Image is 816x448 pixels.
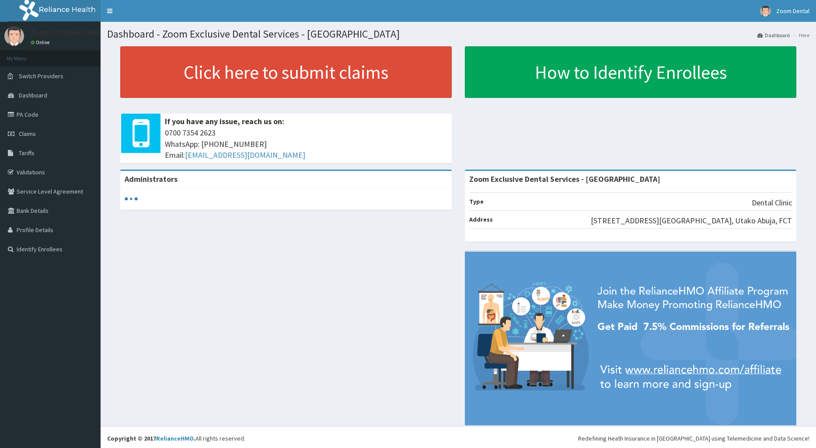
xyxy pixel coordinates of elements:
[107,434,195,442] strong: Copyright © 2017 .
[469,198,484,205] b: Type
[156,434,194,442] a: RelianceHMO
[165,116,284,126] b: If you have any issue, reach us on:
[752,197,792,208] p: Dental Clinic
[120,46,452,98] a: Click here to submit claims
[791,31,809,39] li: Here
[760,6,771,17] img: User Image
[776,7,809,15] span: Zoom Dental
[107,28,809,40] h1: Dashboard - Zoom Exclusive Dental Services - [GEOGRAPHIC_DATA]
[4,26,24,46] img: User Image
[165,127,447,161] span: 0700 7354 2623 WhatsApp: [PHONE_NUMBER] Email:
[19,149,35,157] span: Tariffs
[757,31,790,39] a: Dashboard
[465,46,796,98] a: How to Identify Enrollees
[125,192,138,205] svg: audio-loading
[469,174,660,184] strong: Zoom Exclusive Dental Services - [GEOGRAPHIC_DATA]
[31,28,166,36] p: Zoom Exclusive Dental Services Limited
[19,130,36,138] span: Claims
[19,91,47,99] span: Dashboard
[578,434,809,443] div: Redefining Heath Insurance in [GEOGRAPHIC_DATA] using Telemedicine and Data Science!
[31,39,52,45] a: Online
[185,150,305,160] a: [EMAIL_ADDRESS][DOMAIN_NAME]
[591,215,792,226] p: [STREET_ADDRESS][GEOGRAPHIC_DATA], Utako Abuja, FCT
[465,252,796,425] img: provider-team-banner.png
[469,215,493,223] b: Address
[19,72,63,80] span: Switch Providers
[125,174,178,184] b: Administrators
